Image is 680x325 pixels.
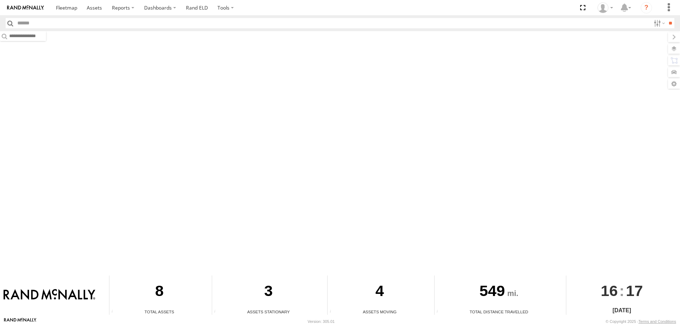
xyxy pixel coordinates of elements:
div: 3 [212,275,325,309]
div: [DATE] [566,306,678,315]
img: rand-logo.svg [7,5,44,10]
div: Total Distance Travelled [435,309,563,315]
i: ? [641,2,652,13]
div: 4 [328,275,431,309]
div: © Copyright 2025 - [606,319,676,324]
div: Total number of assets current stationary. [212,309,223,315]
div: Total number of Enabled Assets [109,309,120,315]
img: Rand McNally [4,289,95,301]
div: 8 [109,275,209,309]
div: 549 [435,275,563,309]
a: Terms and Conditions [639,319,676,324]
div: : [566,275,678,306]
div: Total Assets [109,309,209,315]
div: Shane Miller [595,2,616,13]
div: Total number of assets current in transit. [328,309,338,315]
div: Assets Stationary [212,309,325,315]
span: 16 [601,275,618,306]
div: Version: 305.01 [308,319,335,324]
label: Map Settings [668,79,680,89]
div: Assets Moving [328,309,431,315]
label: Search Filter Options [651,18,666,28]
span: 17 [626,275,643,306]
a: Visit our Website [4,318,36,325]
div: Total distance travelled by all assets within specified date range and applied filters [435,309,445,315]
